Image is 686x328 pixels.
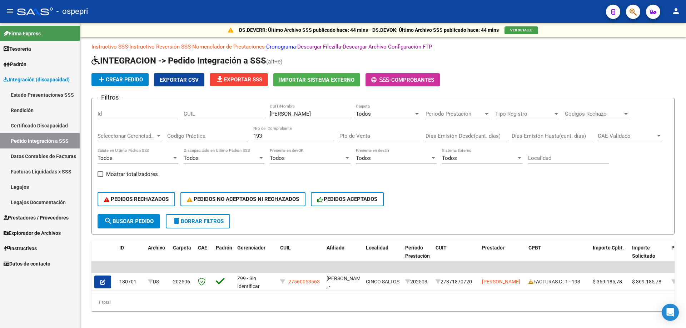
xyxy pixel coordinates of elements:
[629,240,668,272] datatable-header-cell: Importe Solicitado
[180,192,305,206] button: PEDIDOS NO ACEPTADOS NI RECHAZADOS
[662,304,679,321] div: Open Intercom Messenger
[405,245,430,259] span: Período Prestación
[239,26,499,34] p: DS.DEVERR: Último Archivo SSS publicado hace: 44 mins - DS.DEVOK: Último Archivo SSS publicado ha...
[343,44,432,50] a: Descargar Archivo Configuración FTP
[528,245,541,251] span: CPBT
[91,44,128,50] a: Instructivo SSS
[104,218,154,224] span: Buscar Pedido
[442,155,457,161] span: Todos
[104,196,169,202] span: PEDIDOS RECHAZADOS
[4,260,50,268] span: Datos de contacto
[91,43,675,51] p: - - - - -
[91,293,675,311] div: 1 total
[311,192,384,206] button: PEDIDOS ACEPTADOS
[327,245,344,251] span: Afiliado
[327,276,365,289] span: [PERSON_NAME] , -
[148,278,167,286] div: DS
[172,218,224,224] span: Borrar Filtros
[116,240,145,272] datatable-header-cell: ID
[56,4,88,19] span: - ospepri
[324,240,363,272] datatable-header-cell: Afiliado
[273,73,360,86] button: Importar Sistema Externo
[129,44,191,50] a: Instructivo Reversión SSS
[91,56,266,66] span: INTEGRACION -> Pedido Integración a SSS
[297,44,341,50] a: Descargar Filezilla
[565,111,623,117] span: Codigos Rechazo
[148,245,165,251] span: Archivo
[97,76,143,83] span: Crear Pedido
[91,73,149,86] button: Crear Pedido
[482,279,520,284] span: [PERSON_NAME]
[391,77,434,83] span: Comprobantes
[266,58,283,65] span: (alt+e)
[402,240,433,272] datatable-header-cell: Período Prestación
[366,279,399,284] span: CINCO SALTOS
[234,240,277,272] datatable-header-cell: Gerenciador
[479,240,526,272] datatable-header-cell: Prestador
[526,240,590,272] datatable-header-cell: CPBT
[672,7,680,15] mat-icon: person
[363,240,402,272] datatable-header-cell: Localidad
[436,278,476,286] div: 27371870720
[98,92,122,102] h3: Filtros
[482,245,504,251] span: Prestador
[198,245,207,251] span: CAE
[154,73,204,86] button: Exportar CSV
[433,240,479,272] datatable-header-cell: CUIT
[98,192,175,206] button: PEDIDOS RECHAZADOS
[97,75,106,84] mat-icon: add
[213,240,234,272] datatable-header-cell: Padrón
[170,240,195,272] datatable-header-cell: Carpeta
[106,170,158,178] span: Mostrar totalizadores
[237,245,265,251] span: Gerenciador
[356,111,371,117] span: Todos
[4,45,31,53] span: Tesorería
[104,217,113,225] mat-icon: search
[210,73,268,86] button: Exportar SSS
[266,44,296,50] a: Cronograma
[119,245,124,251] span: ID
[4,30,41,37] span: Firma Express
[173,245,191,251] span: Carpeta
[280,245,291,251] span: CUIL
[98,155,113,161] span: Todos
[279,77,354,83] span: Importar Sistema Externo
[160,77,199,83] span: Exportar CSV
[4,229,61,237] span: Explorador de Archivos
[237,276,260,289] span: Z99 - Sin Identificar
[371,77,391,83] span: -
[356,155,371,161] span: Todos
[366,245,388,251] span: Localidad
[593,279,622,284] span: $ 369.185,78
[598,133,656,139] span: CAE Validado
[504,26,538,34] button: VER DETALLE
[172,217,181,225] mat-icon: delete
[98,133,155,139] span: Seleccionar Gerenciador
[4,76,70,84] span: Integración (discapacidad)
[4,214,69,222] span: Prestadores / Proveedores
[528,278,587,286] div: FACTURAS C : 1 - 193
[187,196,299,202] span: PEDIDOS NO ACEPTADOS NI RECHAZADOS
[119,278,142,286] div: 180701
[4,60,26,68] span: Padrón
[4,244,37,252] span: Instructivos
[288,279,320,284] span: 27560053563
[405,278,430,286] div: 202503
[192,44,265,50] a: Nomenclador de Prestaciones
[215,75,224,84] mat-icon: file_download
[590,240,629,272] datatable-header-cell: Importe Cpbt.
[166,214,230,228] button: Borrar Filtros
[195,240,213,272] datatable-header-cell: CAE
[184,155,199,161] span: Todos
[98,214,160,228] button: Buscar Pedido
[277,240,324,272] datatable-header-cell: CUIL
[632,245,655,259] span: Importe Solicitado
[426,111,483,117] span: Periodo Prestacion
[632,279,661,284] span: $ 369.185,78
[366,73,440,86] button: -Comprobantes
[495,111,553,117] span: Tipo Registro
[270,155,285,161] span: Todos
[216,245,232,251] span: Padrón
[6,7,14,15] mat-icon: menu
[436,245,447,251] span: CUIT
